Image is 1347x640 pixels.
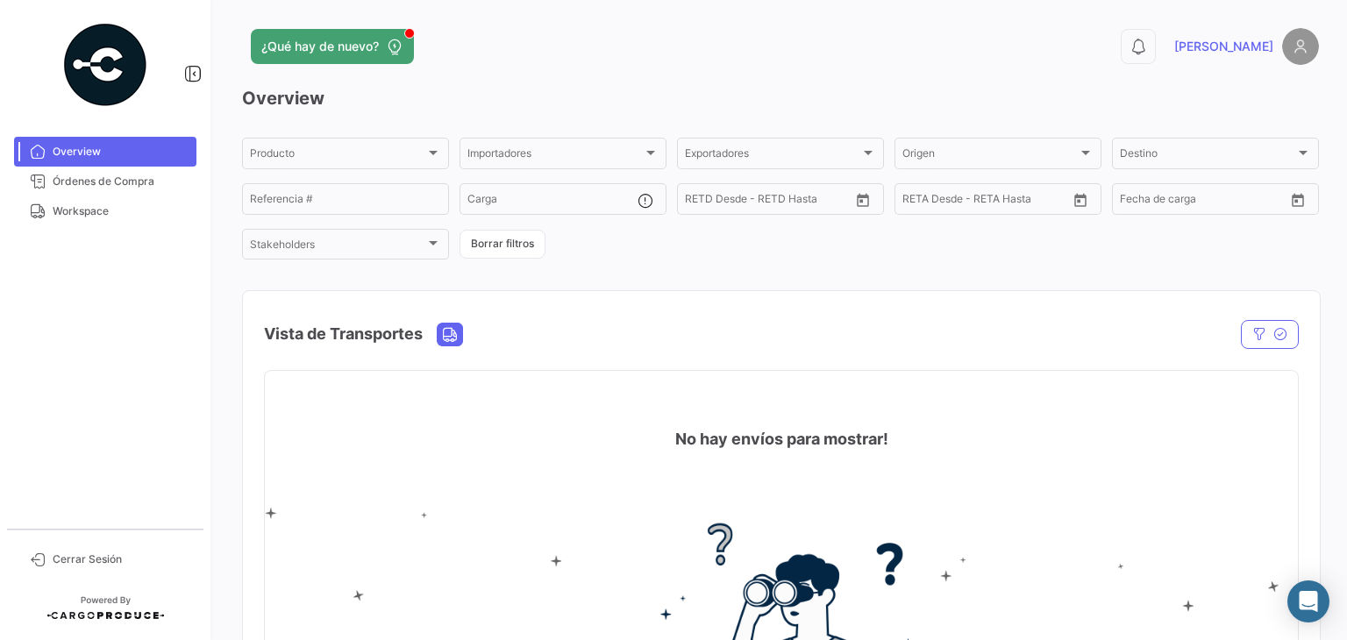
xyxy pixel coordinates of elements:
span: Workspace [53,203,189,219]
img: placeholder-user.png [1282,28,1319,65]
a: Workspace [14,196,196,226]
button: ¿Qué hay de nuevo? [251,29,414,64]
input: Desde [685,196,716,208]
h3: Overview [242,86,1319,110]
input: Desde [1120,196,1151,208]
img: powered-by.png [61,21,149,109]
input: Hasta [1164,196,1243,208]
a: Órdenes de Compra [14,167,196,196]
span: Origen [902,150,1078,162]
h4: Vista de Transportes [264,322,423,346]
span: Destino [1120,150,1295,162]
span: [PERSON_NAME] [1174,38,1273,55]
span: Órdenes de Compra [53,174,189,189]
h4: No hay envíos para mostrar! [675,427,888,452]
button: Open calendar [850,187,876,213]
input: Desde [902,196,934,208]
input: Hasta [946,196,1025,208]
span: Overview [53,144,189,160]
span: Cerrar Sesión [53,551,189,567]
a: Overview [14,137,196,167]
button: Land [438,324,462,345]
input: Hasta [729,196,808,208]
button: Open calendar [1285,187,1311,213]
button: Borrar filtros [460,230,545,259]
span: ¿Qué hay de nuevo? [261,38,379,55]
span: Stakeholders [250,241,425,253]
span: Producto [250,150,425,162]
button: Open calendar [1067,187,1094,213]
span: Exportadores [685,150,860,162]
span: Importadores [467,150,643,162]
div: Abrir Intercom Messenger [1287,580,1329,622]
